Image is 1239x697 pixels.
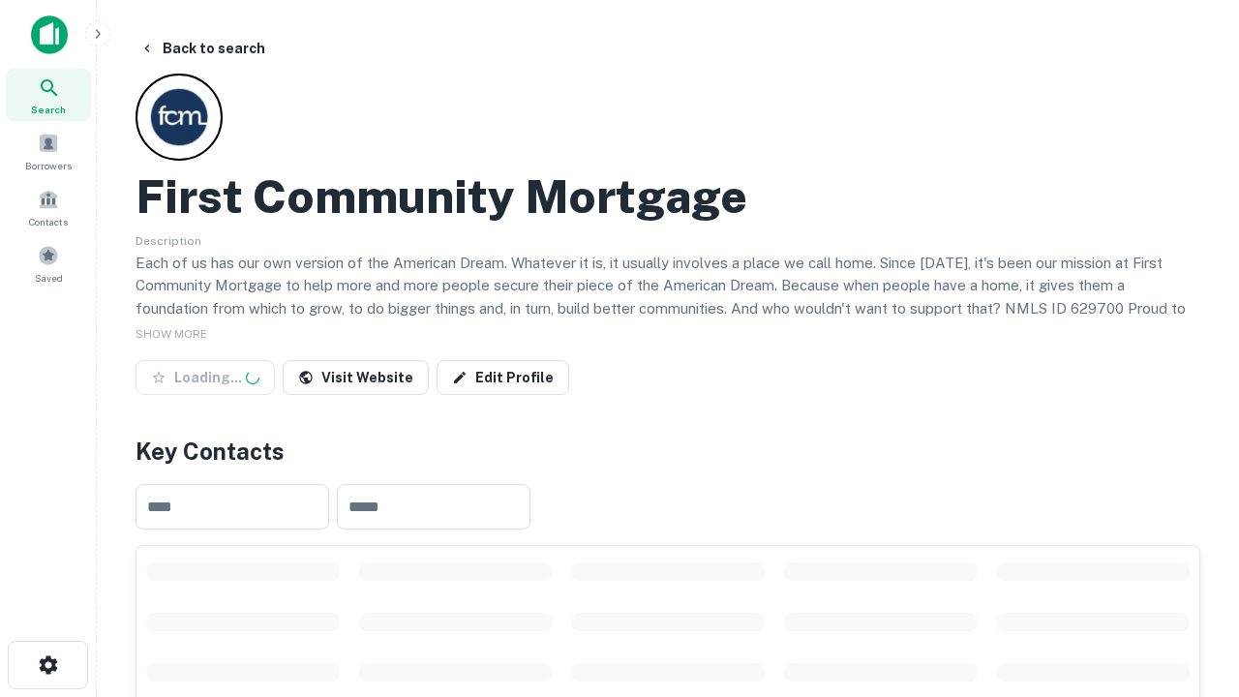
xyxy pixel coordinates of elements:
span: Borrowers [25,158,72,173]
span: Contacts [29,214,68,229]
a: Borrowers [6,125,91,177]
a: Saved [6,237,91,289]
span: Description [136,234,201,248]
iframe: Chat Widget [1142,542,1239,635]
a: Contacts [6,181,91,233]
span: Search [31,102,66,117]
a: Search [6,69,91,121]
span: Saved [35,270,63,286]
img: capitalize-icon.png [31,15,68,54]
a: Edit Profile [437,360,569,395]
span: SHOW MORE [136,327,207,341]
p: Each of us has our own version of the American Dream. Whatever it is, it usually involves a place... [136,252,1200,343]
h4: Key Contacts [136,434,1200,469]
button: Back to search [132,31,273,66]
h2: First Community Mortgage [136,168,747,225]
a: Visit Website [283,360,429,395]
